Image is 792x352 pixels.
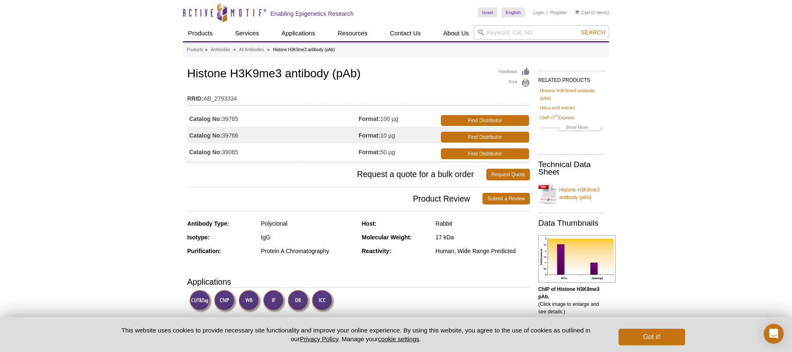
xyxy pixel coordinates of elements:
td: 100 µg [359,110,439,127]
a: Contact Us [385,25,426,41]
td: 10 µg [359,127,439,143]
h3: Applications [187,276,530,288]
a: Histone H3K9me3 antibody (pAb) [540,87,603,102]
strong: Format: [359,115,380,123]
a: Products [183,25,218,41]
strong: Molecular Weight: [362,234,412,241]
input: Keyword, Cat. No. [474,25,609,39]
img: Histone H3K9me3 antibody (pAb) tested by ChIP. [538,235,616,283]
p: (Click image to enlarge and see details.) [538,286,605,315]
h1: Histone H3K9me3 antibody (pAb) [187,67,530,81]
a: Histone H3K9me3 antibody (pAb) [538,181,605,206]
td: 50 µg [359,143,439,160]
a: Show More [540,123,603,133]
strong: Host: [362,220,377,227]
button: Got it! [619,329,685,345]
span: Request a quote for a bulk order [187,169,486,180]
img: CUT&Tag Validated [189,290,212,313]
img: Dot Blot Validated [287,290,310,313]
a: Resources [333,25,373,41]
h2: Data Thumbnails [538,219,605,227]
strong: Catalog No: [189,115,222,123]
button: Search [579,29,608,36]
img: Immunofluorescence Validated [263,290,286,313]
a: Privacy Policy [300,335,338,342]
li: » [267,47,270,52]
span: Search [581,29,605,36]
a: About Us [438,25,474,41]
sup: ® [555,114,558,118]
a: Services [230,25,264,41]
h2: Enabling Epigenetics Research [270,10,354,17]
div: Open Intercom Messenger [764,324,784,344]
a: Israel [478,7,497,17]
p: This website uses cookies to provide necessary site functionality and improve your online experie... [107,326,605,343]
div: Human, Wide Range Predicted [436,247,530,255]
a: Cart [575,10,590,15]
td: 39765 [187,110,359,127]
a: Register [550,10,567,15]
a: Find Distributor [441,115,529,126]
h2: Technical Data Sheet [538,161,605,176]
a: All Antibodies [239,46,264,54]
a: Antibodies [211,46,230,54]
b: ChIP of Histone H3K9me3 pAb. [538,286,599,300]
a: Print [499,79,530,88]
h2: RELATED PRODUCTS [538,71,605,86]
li: (0 items) [575,7,609,17]
strong: Isotype: [187,234,210,241]
a: Find Distributor [441,148,529,159]
li: » [233,47,236,52]
td: 39065 [187,143,359,160]
a: Submit a Review [483,193,530,204]
li: | [547,7,548,17]
td: 39766 [187,127,359,143]
a: Login [533,10,544,15]
a: Applications [277,25,320,41]
div: Rabbit [436,220,530,227]
div: 17 kDa [436,234,530,241]
div: IgG [261,234,355,241]
strong: Antibody Type: [187,220,229,227]
strong: Reactivity: [362,248,391,254]
strong: Purification: [187,248,221,254]
strong: Format: [359,132,380,139]
strong: RRID: [187,95,203,102]
img: Your Cart [575,10,579,14]
li: » [205,47,208,52]
li: Histone H3K9me3 antibody (pAb) [273,47,335,52]
strong: Format: [359,148,380,156]
a: Feedback [499,67,530,76]
div: Polyclonal [261,220,355,227]
span: Product Review [187,193,483,204]
img: ChIP Validated [214,290,237,313]
a: ChIP-IT®Express [540,114,574,121]
a: English [502,7,525,17]
strong: Catalog No: [189,148,222,156]
strong: Catalog No: [189,132,222,139]
div: Protein A Chromatography [261,247,355,255]
a: Find Distributor [441,132,529,143]
a: HeLa acid extract [540,104,575,111]
td: AB_2793334 [187,90,530,103]
a: Products [187,46,203,54]
a: Request Quote [486,169,530,180]
img: Immunocytochemistry Validated [312,290,334,313]
img: Western Blot Validated [238,290,261,313]
button: cookie settings [378,335,419,342]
